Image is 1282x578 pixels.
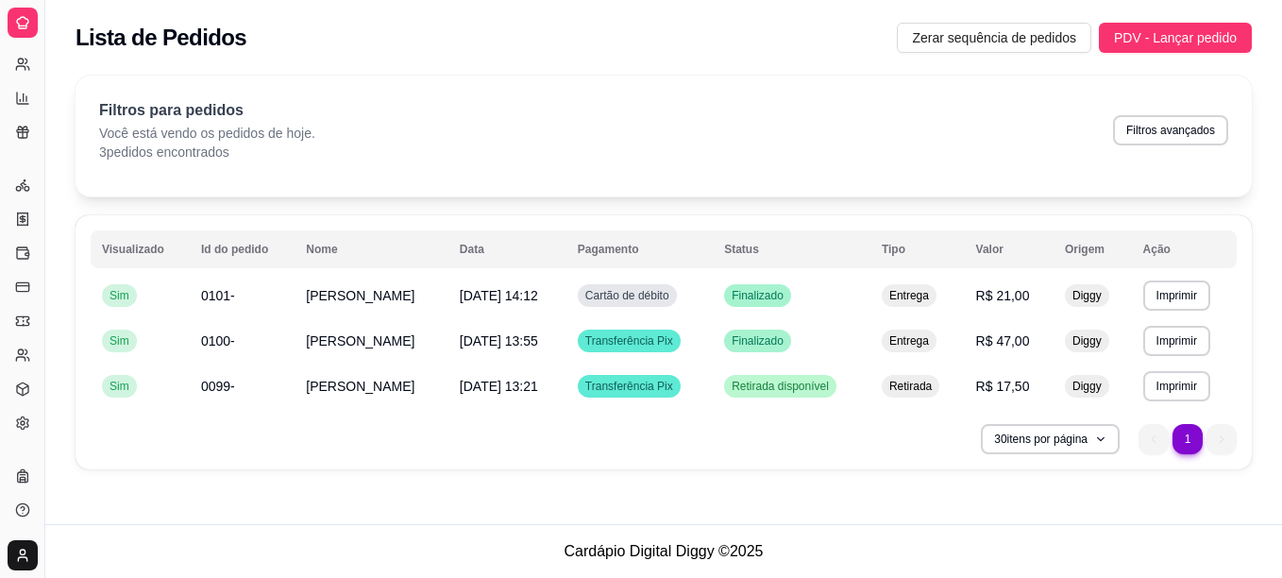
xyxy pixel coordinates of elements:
[976,379,1030,394] span: R$ 17,50
[91,230,190,268] th: Visualizado
[981,424,1120,454] button: 30itens por página
[886,379,936,394] span: Retirada
[1143,326,1210,356] button: Imprimir
[106,288,133,303] span: Sim
[1099,23,1252,53] button: PDV - Lançar pedido
[1132,230,1237,268] th: Ação
[976,288,1030,303] span: R$ 21,00
[870,230,965,268] th: Tipo
[976,333,1030,348] span: R$ 47,00
[99,143,315,161] p: 3 pedidos encontrados
[897,23,1091,53] button: Zerar sequência de pedidos
[582,288,673,303] span: Cartão de débito
[295,230,448,268] th: Nome
[99,124,315,143] p: Você está vendo os pedidos de hoje.
[460,288,538,303] span: [DATE] 14:12
[1054,230,1132,268] th: Origem
[582,333,677,348] span: Transferência Pix
[713,230,870,268] th: Status
[201,379,235,394] span: 0099-
[76,23,246,53] h2: Lista de Pedidos
[965,230,1054,268] th: Valor
[1172,424,1203,454] li: pagination item 1 active
[566,230,713,268] th: Pagamento
[1114,27,1237,48] span: PDV - Lançar pedido
[460,379,538,394] span: [DATE] 13:21
[1113,115,1228,145] button: Filtros avançados
[106,379,133,394] span: Sim
[728,288,787,303] span: Finalizado
[582,379,677,394] span: Transferência Pix
[1143,371,1210,401] button: Imprimir
[306,333,414,348] span: [PERSON_NAME]
[306,379,414,394] span: [PERSON_NAME]
[728,333,787,348] span: Finalizado
[728,379,833,394] span: Retirada disponível
[1069,333,1105,348] span: Diggy
[201,333,235,348] span: 0100-
[45,524,1282,578] footer: Cardápio Digital Diggy © 2025
[886,288,933,303] span: Entrega
[1129,415,1246,464] nav: pagination navigation
[306,288,414,303] span: [PERSON_NAME]
[99,99,315,122] p: Filtros para pedidos
[1069,379,1105,394] span: Diggy
[460,333,538,348] span: [DATE] 13:55
[1069,288,1105,303] span: Diggy
[190,230,295,268] th: Id do pedido
[1143,280,1210,311] button: Imprimir
[448,230,566,268] th: Data
[912,27,1076,48] span: Zerar sequência de pedidos
[886,333,933,348] span: Entrega
[106,333,133,348] span: Sim
[201,288,235,303] span: 0101-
